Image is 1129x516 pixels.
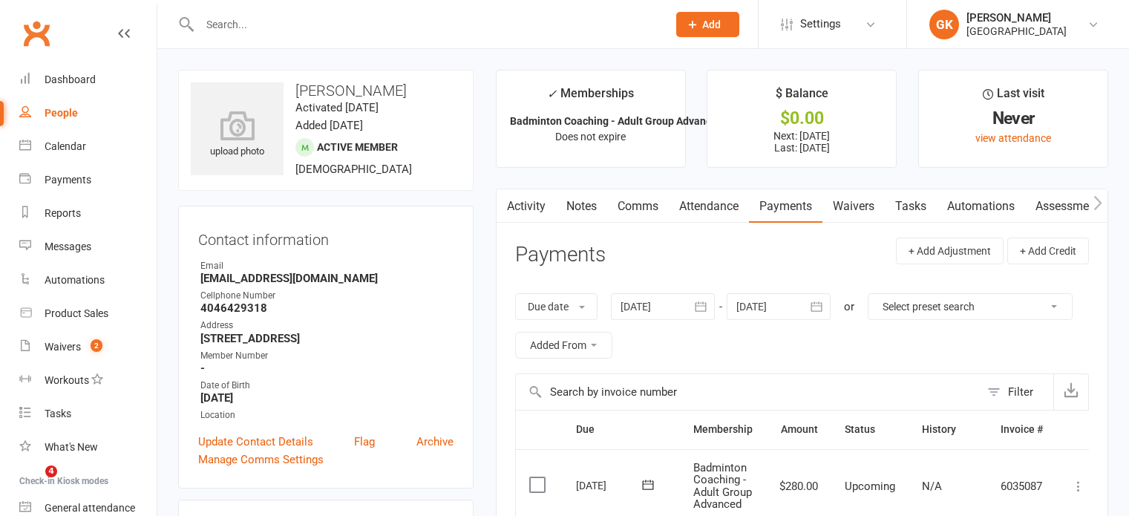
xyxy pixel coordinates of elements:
[198,451,324,468] a: Manage Comms Settings
[19,163,157,197] a: Payments
[45,241,91,252] div: Messages
[200,332,454,345] strong: [STREET_ADDRESS]
[19,330,157,364] a: Waivers 2
[885,189,937,223] a: Tasks
[45,307,108,319] div: Product Sales
[45,74,96,85] div: Dashboard
[19,97,157,130] a: People
[200,259,454,273] div: Email
[200,391,454,405] strong: [DATE]
[198,433,313,451] a: Update Contact Details
[200,272,454,285] strong: [EMAIL_ADDRESS][DOMAIN_NAME]
[516,374,980,410] input: Search by invoice number
[693,461,752,512] span: Badminton Coaching - Adult Group Advanced
[845,480,895,493] span: Upcoming
[198,226,454,248] h3: Contact information
[19,63,157,97] a: Dashboard
[45,502,135,514] div: General attendance
[983,84,1044,111] div: Last visit
[497,189,556,223] a: Activity
[515,244,606,267] h3: Payments
[987,411,1056,448] th: Invoice #
[800,7,841,41] span: Settings
[45,140,86,152] div: Calendar
[822,189,885,223] a: Waivers
[547,87,557,101] i: ✓
[295,119,363,132] time: Added [DATE]
[18,15,55,52] a: Clubworx
[200,379,454,393] div: Date of Birth
[45,441,98,453] div: What's New
[510,115,723,127] strong: Badminton Coaching - Adult Group Advanced
[15,466,50,501] iframe: Intercom live chat
[200,319,454,333] div: Address
[844,298,854,316] div: or
[702,19,721,30] span: Add
[749,189,822,223] a: Payments
[980,374,1053,410] button: Filter
[966,25,1067,38] div: [GEOGRAPHIC_DATA]
[45,274,105,286] div: Automations
[91,339,102,352] span: 2
[1007,238,1089,264] button: + Add Credit
[19,397,157,431] a: Tasks
[576,474,644,497] div: [DATE]
[200,301,454,315] strong: 4046429318
[45,374,89,386] div: Workouts
[776,84,828,111] div: $ Balance
[966,11,1067,25] div: [PERSON_NAME]
[45,466,57,477] span: 4
[932,111,1094,126] div: Never
[295,101,379,114] time: Activated [DATE]
[45,107,78,119] div: People
[831,411,909,448] th: Status
[607,189,669,223] a: Comms
[975,132,1051,144] a: view attendance
[721,130,883,154] p: Next: [DATE] Last: [DATE]
[1025,189,1116,223] a: Assessments
[45,341,81,353] div: Waivers
[200,408,454,422] div: Location
[200,289,454,303] div: Cellphone Number
[45,408,71,419] div: Tasks
[669,189,749,223] a: Attendance
[937,189,1025,223] a: Automations
[515,332,612,359] button: Added From
[195,14,657,35] input: Search...
[19,230,157,264] a: Messages
[556,189,607,223] a: Notes
[555,131,626,143] span: Does not expire
[896,238,1004,264] button: + Add Adjustment
[721,111,883,126] div: $0.00
[45,207,81,219] div: Reports
[19,130,157,163] a: Calendar
[676,12,739,37] button: Add
[922,480,942,493] span: N/A
[416,433,454,451] a: Archive
[19,364,157,397] a: Workouts
[929,10,959,39] div: GK
[191,111,284,160] div: upload photo
[191,82,461,99] h3: [PERSON_NAME]
[354,433,375,451] a: Flag
[19,431,157,464] a: What's New
[19,297,157,330] a: Product Sales
[317,141,398,153] span: Active member
[295,163,412,176] span: [DEMOGRAPHIC_DATA]
[45,174,91,186] div: Payments
[547,84,634,111] div: Memberships
[19,197,157,230] a: Reports
[19,264,157,297] a: Automations
[766,411,831,448] th: Amount
[563,411,680,448] th: Due
[909,411,987,448] th: History
[200,349,454,363] div: Member Number
[515,293,598,320] button: Due date
[200,362,454,375] strong: -
[680,411,766,448] th: Membership
[1008,383,1033,401] div: Filter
